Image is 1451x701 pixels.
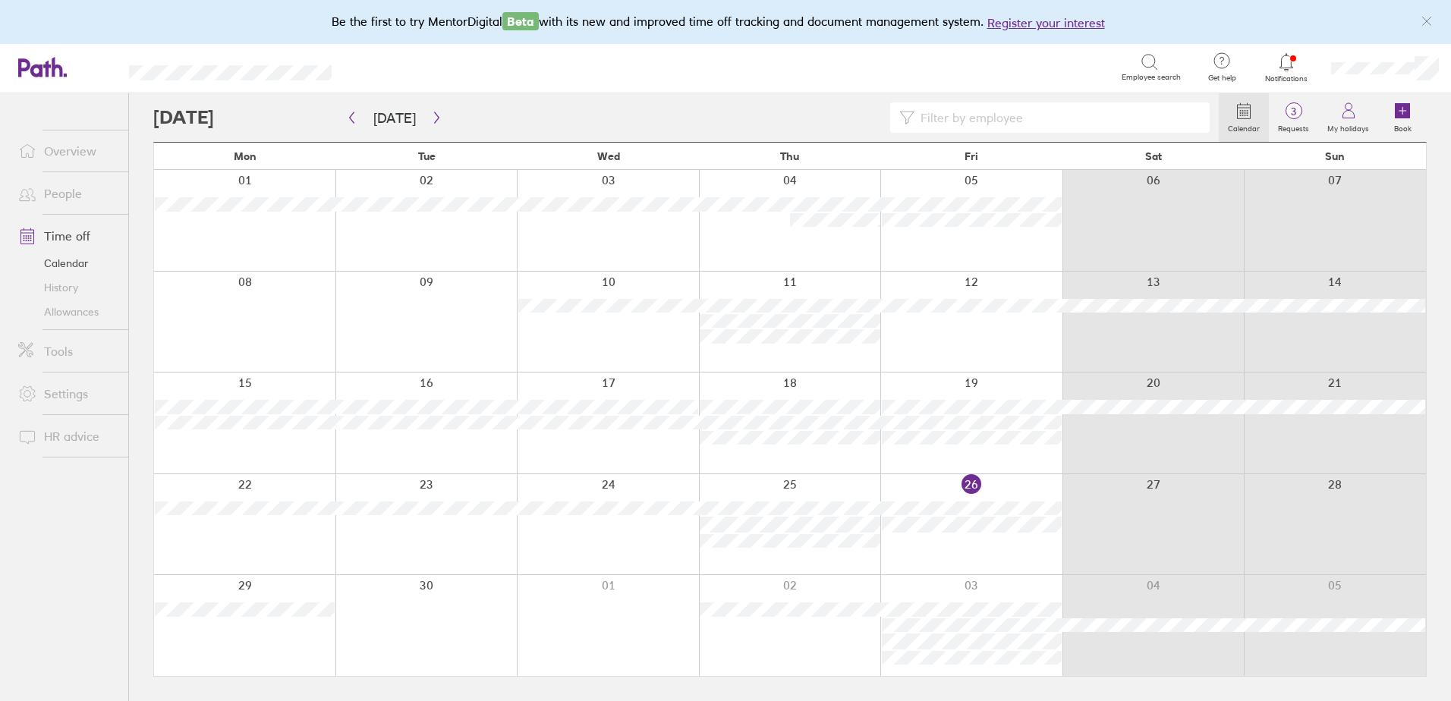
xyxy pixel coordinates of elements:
[234,150,257,162] span: Mon
[6,178,128,209] a: People
[987,14,1105,32] button: Register your interest
[6,136,128,166] a: Overview
[1262,74,1311,83] span: Notifications
[418,150,436,162] span: Tue
[1318,93,1378,142] a: My holidays
[1269,120,1318,134] label: Requests
[6,221,128,251] a: Time off
[1145,150,1162,162] span: Sat
[6,275,128,300] a: History
[1385,120,1421,134] label: Book
[1198,74,1247,83] span: Get help
[1378,93,1427,142] a: Book
[1269,93,1318,142] a: 3Requests
[1219,120,1269,134] label: Calendar
[502,12,539,30] span: Beta
[361,105,428,130] button: [DATE]
[780,150,799,162] span: Thu
[1219,93,1269,142] a: Calendar
[597,150,620,162] span: Wed
[1122,73,1181,82] span: Employee search
[1269,105,1318,118] span: 3
[1325,150,1345,162] span: Sun
[6,251,128,275] a: Calendar
[6,300,128,324] a: Allowances
[6,421,128,451] a: HR advice
[965,150,978,162] span: Fri
[373,60,411,74] div: Search
[6,379,128,409] a: Settings
[914,103,1201,132] input: Filter by employee
[1318,120,1378,134] label: My holidays
[6,336,128,366] a: Tools
[332,12,1120,32] div: Be the first to try MentorDigital with its new and improved time off tracking and document manage...
[1262,52,1311,83] a: Notifications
